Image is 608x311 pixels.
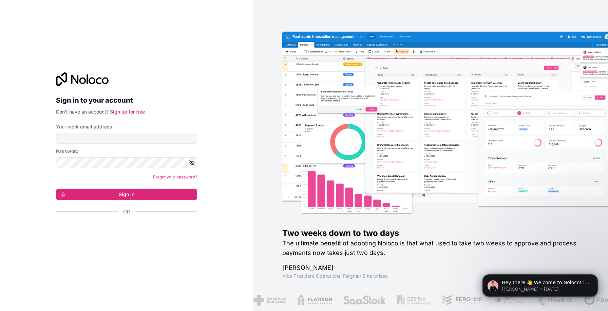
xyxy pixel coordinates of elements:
[123,208,130,215] span: Or
[472,260,608,308] iframe: Intercom notifications message
[56,133,197,144] input: Email address
[56,157,197,168] input: Password
[56,189,197,200] button: Sign in
[56,94,197,106] h2: Sign in to your account
[56,148,79,155] label: Password
[56,123,112,130] label: Your work email address
[53,223,195,238] iframe: Sign in with Google Button
[56,109,109,115] span: Don't have an account?
[153,174,197,179] a: Forgot your password?
[253,295,286,306] img: /assets/american-red-cross-BAupjrZR.png
[343,295,386,306] img: /assets/saastock-C6Zbiodz.png
[282,263,586,273] h1: [PERSON_NAME]
[397,295,431,306] img: /assets/gbstax-C-GtDUiK.png
[282,228,586,239] h1: Two weeks down to two days
[297,295,332,306] img: /assets/flatiron-C8eUkumj.png
[110,109,145,115] a: Sign up for free
[282,239,586,258] h2: The ultimate benefit of adopting Noloco is that what used to take two weeks to approve and proces...
[282,273,586,279] h1: Vice President Operations , Fergmar Enterprises
[442,295,483,306] img: /assets/fergmar-CudnrXN5.png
